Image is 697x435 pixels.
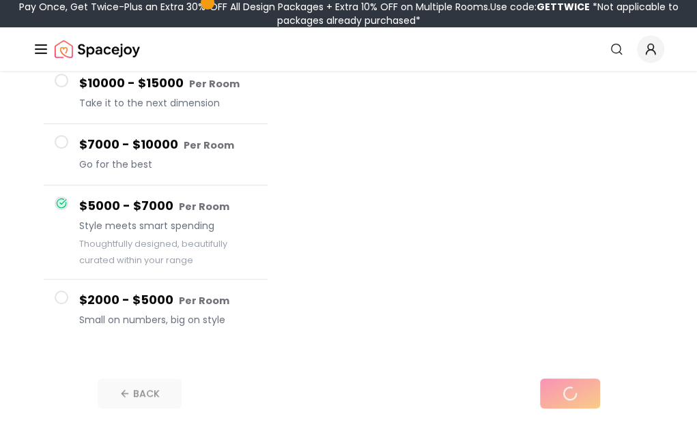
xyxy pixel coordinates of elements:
button: $5000 - $7000 Per RoomStyle meets smart spendingThoughtfully designed, beautifully curated within... [44,185,268,280]
span: Style meets smart spending [79,219,257,232]
button: $7000 - $10000 Per RoomGo for the best [44,124,268,185]
small: Per Room [179,294,229,307]
span: Take it to the next dimension [79,96,257,110]
h4: $7000 - $10000 [79,135,257,155]
button: $2000 - $5000 Per RoomSmall on numbers, big on style [44,280,268,340]
h4: $5000 - $7000 [79,196,257,216]
small: Thoughtfully designed, beautifully curated within your range [79,238,227,266]
h4: $2000 - $5000 [79,290,257,310]
img: Spacejoy Logo [55,35,140,63]
span: Go for the best [79,157,257,171]
small: Per Room [179,200,229,213]
h4: $10000 - $15000 [79,74,257,93]
nav: Global [33,27,664,71]
small: Per Room [189,77,240,91]
button: $10000 - $15000 Per RoomTake it to the next dimension [44,63,268,124]
span: Small on numbers, big on style [79,313,257,327]
a: Spacejoy [55,35,140,63]
small: Per Room [184,138,234,152]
